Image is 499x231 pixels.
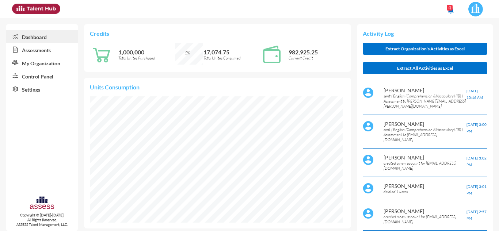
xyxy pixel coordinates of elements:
[384,189,466,194] p: deleted 1 users
[118,49,175,55] p: 1,000,000
[118,55,175,61] p: Total Unites Purchased
[363,62,487,74] button: Extract All Activities as Excel
[6,30,78,43] a: Dashboard
[29,196,54,211] img: assesscompany-logo.png
[185,50,190,55] span: 2%
[384,87,466,93] p: [PERSON_NAME]
[289,55,345,61] p: Current Credit
[203,49,260,55] p: 17,074.75
[447,5,453,11] div: 4
[466,209,487,220] span: [DATE] 2:57 PM
[6,69,78,82] a: Control Panel
[363,87,374,98] img: default%20profile%20image.svg
[384,214,466,224] p: created a new account for [EMAIL_ADDRESS][DOMAIN_NAME]
[363,30,487,37] p: Activity Log
[6,43,78,56] a: Assessments
[384,208,466,214] p: [PERSON_NAME]
[384,121,466,127] p: [PERSON_NAME]
[90,30,345,37] p: Credits
[466,156,487,167] span: [DATE] 3:02 PM
[6,82,78,96] a: Settings
[363,183,374,194] img: default%20profile%20image.svg
[289,49,345,55] p: 982,925.25
[90,84,345,91] p: Units Consumption
[363,43,487,55] button: Extract Organization's Activities as Excel
[384,154,466,161] p: [PERSON_NAME]
[466,89,483,100] span: [DATE] 10:16 AM
[466,184,487,195] span: [DATE] 3:01 PM
[384,161,466,171] p: created a new account for [EMAIL_ADDRESS][DOMAIN_NAME]
[446,5,455,14] mat-icon: notifications
[466,122,487,133] span: [DATE] 3:00 PM
[384,183,466,189] p: [PERSON_NAME]
[363,208,374,219] img: default%20profile%20image.svg
[6,56,78,69] a: My Organization
[6,213,78,227] p: Copyright © [DATE]-[DATE]. All Rights Reserved. ASSESS Talent Management, LLC.
[384,127,466,142] p: sent ( English (Comprehension &Vocabulary) (IB) ) Assessment to [EMAIL_ADDRESS][DOMAIN_NAME]
[363,154,374,165] img: default%20profile%20image.svg
[363,121,374,132] img: default%20profile%20image.svg
[203,55,260,61] p: Total Unites Consumed
[384,93,466,109] p: sent ( English (Comprehension &Vocabulary) (IB) ) Assessment to [PERSON_NAME][EMAIL_ADDRESS][PERS...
